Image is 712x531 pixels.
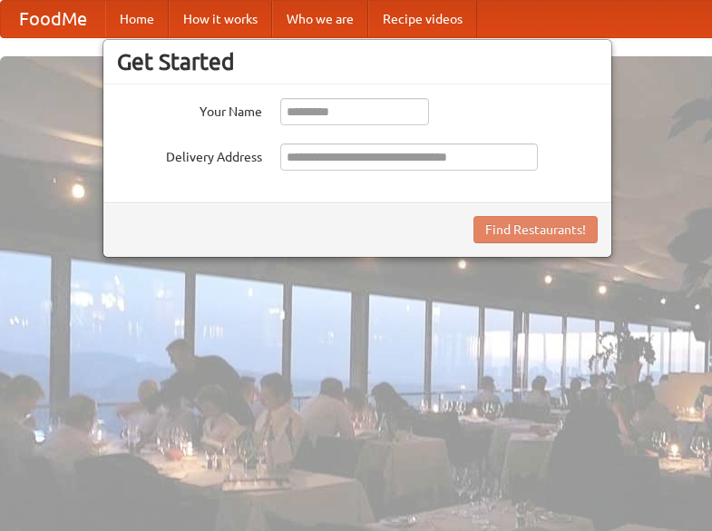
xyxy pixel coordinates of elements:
[117,48,598,75] h3: Get Started
[368,1,477,37] a: Recipe videos
[105,1,169,37] a: Home
[473,216,598,243] button: Find Restaurants!
[117,98,262,121] label: Your Name
[272,1,368,37] a: Who we are
[117,143,262,166] label: Delivery Address
[1,1,105,37] a: FoodMe
[169,1,272,37] a: How it works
